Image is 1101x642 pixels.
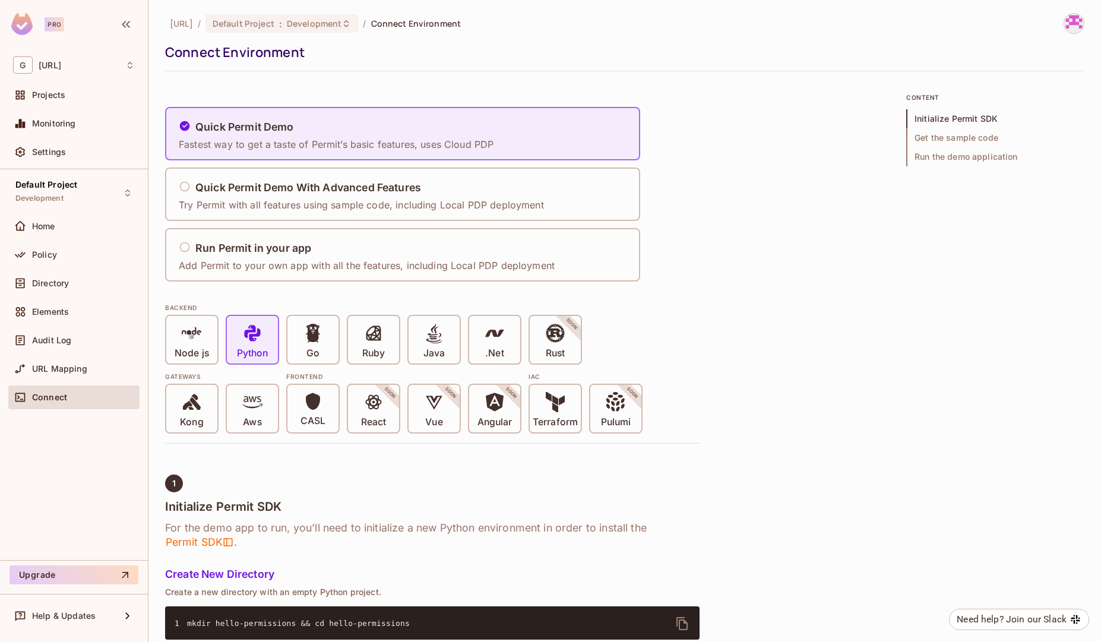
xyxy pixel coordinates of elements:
span: URL Mapping [32,364,87,374]
div: BACKEND [165,303,700,312]
p: Angular [477,416,512,428]
span: G [13,56,33,74]
span: Development [287,18,341,29]
span: Connect Environment [371,18,461,29]
h4: Initialize Permit SDK [165,499,700,514]
span: Get the sample code [906,128,1084,147]
span: Run the demo application [906,147,1084,166]
div: Pro [45,17,64,31]
p: Python [237,347,268,359]
span: Default Project [15,180,77,189]
p: Fastest way to get a taste of Permit’s basic features, uses Cloud PDP [179,138,493,151]
p: content [906,93,1084,102]
span: Projects [32,90,65,100]
span: 1 [172,479,176,488]
span: Initialize Permit SDK [906,109,1084,128]
p: React [361,416,386,428]
p: Ruby [362,347,385,359]
p: CASL [300,415,325,427]
span: SOON [367,370,413,416]
p: Create a new directory with an empty Python project. [165,587,700,597]
p: Try Permit with all features using sample code, including Local PDP deployment [179,198,544,211]
span: mkdir hello-permissions && cd hello-permissions [187,619,410,628]
span: SOON [609,370,656,416]
span: : [279,19,283,29]
button: Upgrade [10,565,138,584]
span: Permit SDK [165,535,234,549]
p: .Net [485,347,504,359]
h5: Run Permit in your app [195,242,311,254]
h5: Quick Permit Demo With Advanced Features [195,182,421,194]
span: Connect [32,393,67,402]
li: / [198,18,201,29]
span: SOON [488,370,534,416]
img: SReyMgAAAABJRU5ErkJggg== [11,13,33,35]
span: Audit Log [32,336,71,345]
div: Gateways [165,372,279,381]
span: Policy [32,250,57,260]
div: IAC [529,372,643,381]
p: Rust [546,347,565,359]
h5: Quick Permit Demo [195,121,294,133]
p: Terraform [533,416,578,428]
span: Elements [32,307,69,317]
p: Kong [180,416,203,428]
p: Vue [425,416,442,428]
p: Add Permit to your own app with all the features, including Local PDP deployment [179,259,555,272]
span: Help & Updates [32,611,96,621]
span: SOON [428,370,474,416]
p: Aws [243,416,261,428]
span: the active workspace [170,18,193,29]
button: delete [668,609,697,638]
span: Directory [32,279,69,288]
span: Default Project [213,18,274,29]
img: thillai@genworx.ai [1064,14,1084,33]
span: Development [15,194,64,203]
span: Settings [32,147,66,157]
h5: Create New Directory [165,568,700,580]
p: Node js [175,347,209,359]
div: Need help? Join our Slack [957,612,1067,627]
li: / [363,18,366,29]
span: Home [32,222,55,231]
div: Connect Environment [165,43,1078,61]
span: 1 [175,618,187,630]
span: Monitoring [32,119,76,128]
div: Frontend [286,372,521,381]
h6: For the demo app to run, you’ll need to initialize a new Python environment in order to install t... [165,521,700,549]
p: Pulumi [601,416,631,428]
p: Java [423,347,445,359]
p: Go [306,347,319,359]
span: Workspace: genworx.ai [39,61,61,70]
span: SOON [549,301,595,347]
